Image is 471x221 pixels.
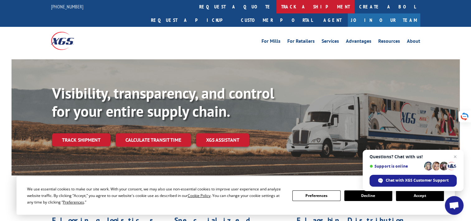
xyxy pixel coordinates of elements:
span: Preferences [63,199,84,205]
a: Calculate transit time [115,133,191,147]
a: Advantages [346,39,371,46]
span: Questions? Chat with us! [370,154,457,159]
a: Join Our Team [348,13,420,27]
span: Chat with XGS Customer Support [386,178,449,183]
a: [PHONE_NUMBER] [51,3,83,10]
div: Open chat [445,196,464,215]
a: Resources [378,39,400,46]
button: Preferences [292,190,340,201]
div: Chat with XGS Customer Support [370,175,457,187]
a: Agent [317,13,348,27]
div: We use essential cookies to make our site work. With your consent, we may also use non-essential ... [27,186,285,205]
button: Accept [396,190,444,201]
a: For Mills [261,39,280,46]
a: XGS ASSISTANT [196,133,249,147]
a: About [407,39,420,46]
span: Close chat [451,153,459,160]
b: Visibility, transparency, and control for your entire supply chain. [52,83,274,121]
a: Services [322,39,339,46]
a: Customer Portal [236,13,317,27]
a: Track shipment [52,133,111,146]
span: Cookie Policy [188,193,210,198]
a: Request a pickup [146,13,236,27]
a: For Retailers [287,39,315,46]
button: Decline [344,190,392,201]
div: Cookie Consent Prompt [16,176,455,215]
span: Support is online [370,164,422,169]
